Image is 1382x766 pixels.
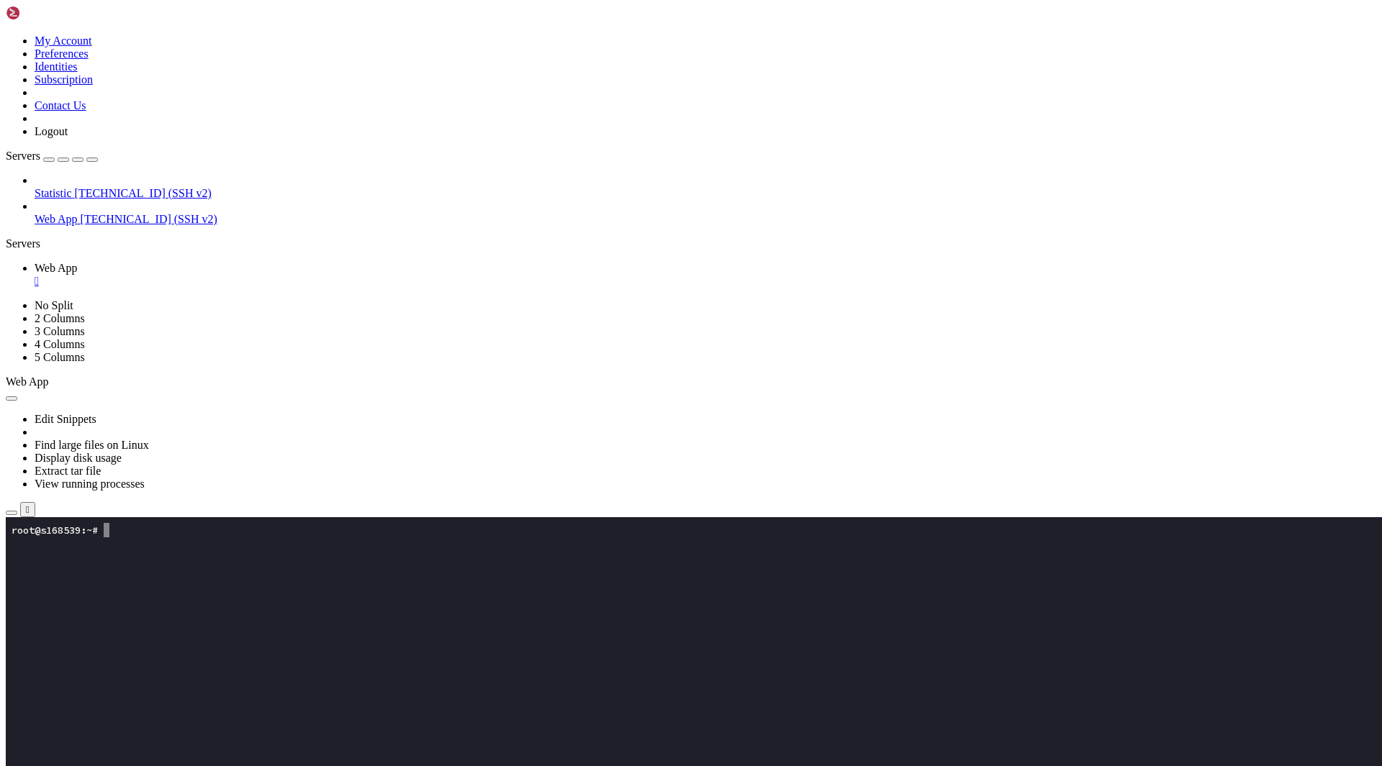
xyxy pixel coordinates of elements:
[35,47,89,60] a: Preferences
[35,125,68,137] a: Logout
[35,299,73,311] a: No Split
[35,351,85,363] a: 5 Columns
[35,187,1376,200] a: Statistic [TECHNICAL_ID] (SSH v2)
[6,150,98,162] a: Servers
[35,187,72,199] span: Statistic
[35,99,86,111] a: Contact Us
[35,174,1376,200] li: Statistic [TECHNICAL_ID] (SSH v2)
[35,338,85,350] a: 4 Columns
[35,325,85,337] a: 3 Columns
[35,262,1376,288] a: Web App
[6,375,49,388] span: Web App
[81,213,217,225] span: [TECHNICAL_ID] (SSH v2)
[35,73,93,86] a: Subscription
[35,60,78,73] a: Identities
[75,187,212,199] span: [TECHNICAL_ID] (SSH v2)
[26,504,30,515] div: 
[6,6,1195,20] x-row: root@s168539:~#
[35,213,1376,226] a: Web App [TECHNICAL_ID] (SSH v2)
[35,262,78,274] span: Web App
[35,275,1376,288] a: 
[35,35,92,47] a: My Account
[6,150,40,162] span: Servers
[6,6,89,20] img: Shellngn
[35,413,96,425] a: Edit Snippets
[35,312,85,324] a: 2 Columns
[35,200,1376,226] li: Web App [TECHNICAL_ID] (SSH v2)
[35,213,78,225] span: Web App
[35,478,145,490] a: View running processes
[35,452,122,464] a: Display disk usage
[20,502,35,517] button: 
[35,465,101,477] a: Extract tar file
[6,237,1376,250] div: Servers
[35,439,149,451] a: Find large files on Linux
[98,6,104,20] div: (16, 0)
